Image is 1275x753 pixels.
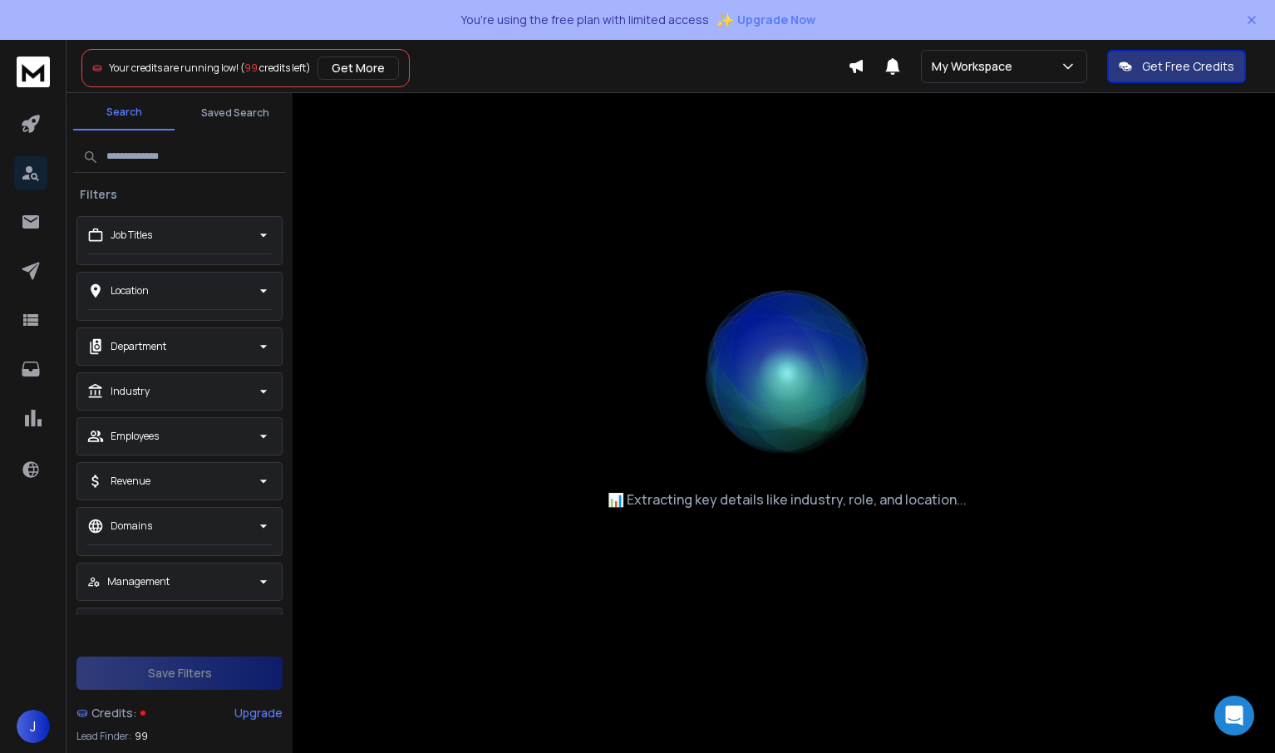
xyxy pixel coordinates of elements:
[17,57,50,87] img: logo
[111,519,152,533] p: Domains
[240,61,311,75] span: ( credits left)
[111,229,152,242] p: Job Titles
[737,12,815,28] span: Upgrade Now
[111,385,150,398] p: Industry
[716,3,815,37] button: ✨Upgrade Now
[1214,696,1254,736] div: Open Intercom Messenger
[608,490,967,509] p: 📊 Extracting key details like industry, role, and location...
[932,58,1019,75] p: My Workspace
[111,340,166,353] p: Department
[76,730,131,743] p: Lead Finder:
[17,710,50,743] button: J
[318,57,399,80] button: Get More
[76,696,283,730] a: Credits:Upgrade
[111,284,149,298] p: Location
[716,8,734,32] span: ✨
[244,61,258,75] span: 99
[111,475,150,488] p: Revenue
[1142,58,1234,75] p: Get Free Credits
[135,730,148,743] span: 99
[111,430,159,443] p: Employees
[109,61,239,75] span: Your credits are running low!
[73,186,124,203] h3: Filters
[1107,50,1246,83] button: Get Free Credits
[460,12,709,28] p: You're using the free plan with limited access
[73,96,175,130] button: Search
[234,705,283,721] div: Upgrade
[107,575,170,588] p: Management
[185,96,286,130] button: Saved Search
[91,705,137,721] span: Credits:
